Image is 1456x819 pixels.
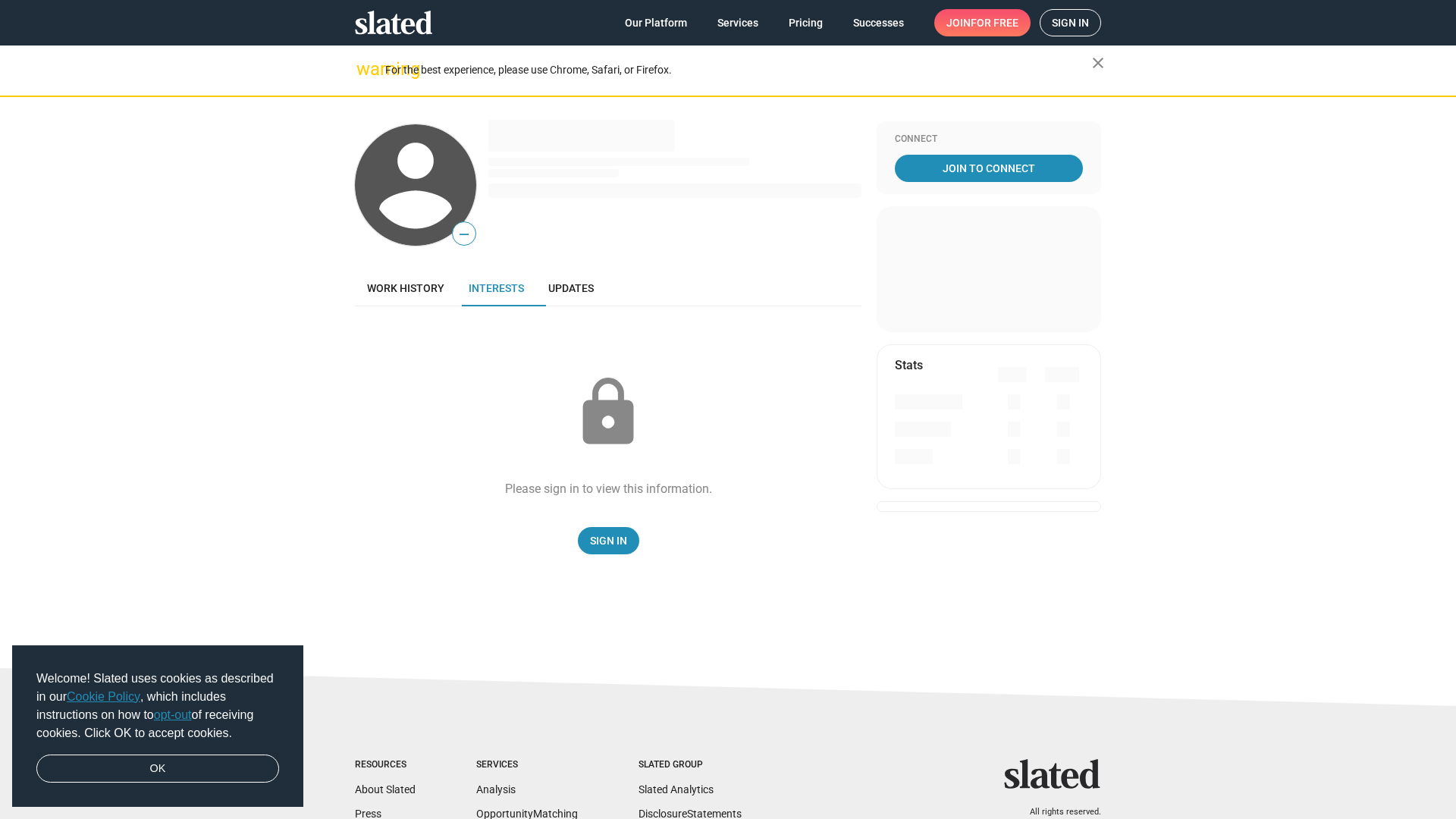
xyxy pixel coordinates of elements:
a: Services [705,9,770,36]
mat-card-title: Stats [895,357,923,373]
span: Pricing [789,9,823,36]
span: Services [717,9,758,36]
mat-icon: close [1089,54,1107,72]
a: opt-out [154,708,192,721]
span: Welcome! Slated uses cookies as described in our , which includes instructions on how to of recei... [36,670,279,742]
mat-icon: warning [356,60,375,78]
span: Interests [469,282,524,294]
span: Successes [853,9,904,36]
a: Successes [841,9,916,36]
div: Please sign in to view this information. [505,481,712,497]
span: Work history [367,282,444,294]
a: Updates [536,270,606,306]
a: Work history [355,270,457,306]
a: Joinfor free [934,9,1031,36]
div: Slated Group [639,759,742,771]
span: Updates [548,282,594,294]
a: About Slated [355,783,416,795]
a: Join To Connect [895,155,1083,182]
a: Interests [457,270,536,306]
span: Join [946,9,1018,36]
a: Analysis [476,783,516,795]
span: Sign In [590,527,627,554]
a: Slated Analytics [639,783,714,795]
span: Our Platform [625,9,687,36]
span: Join To Connect [898,155,1080,182]
div: Services [476,759,578,771]
span: Sign in [1052,10,1089,36]
div: For the best experience, please use Chrome, Safari, or Firefox. [385,60,1092,80]
a: Cookie Policy [67,690,140,703]
div: cookieconsent [12,645,303,808]
mat-icon: lock [570,375,646,450]
a: Sign In [578,527,639,554]
a: Our Platform [613,9,699,36]
a: Pricing [777,9,835,36]
div: Connect [895,133,1083,146]
div: Resources [355,759,416,771]
span: — [453,224,475,244]
a: Sign in [1040,9,1101,36]
span: for free [971,9,1018,36]
a: dismiss cookie message [36,755,279,783]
